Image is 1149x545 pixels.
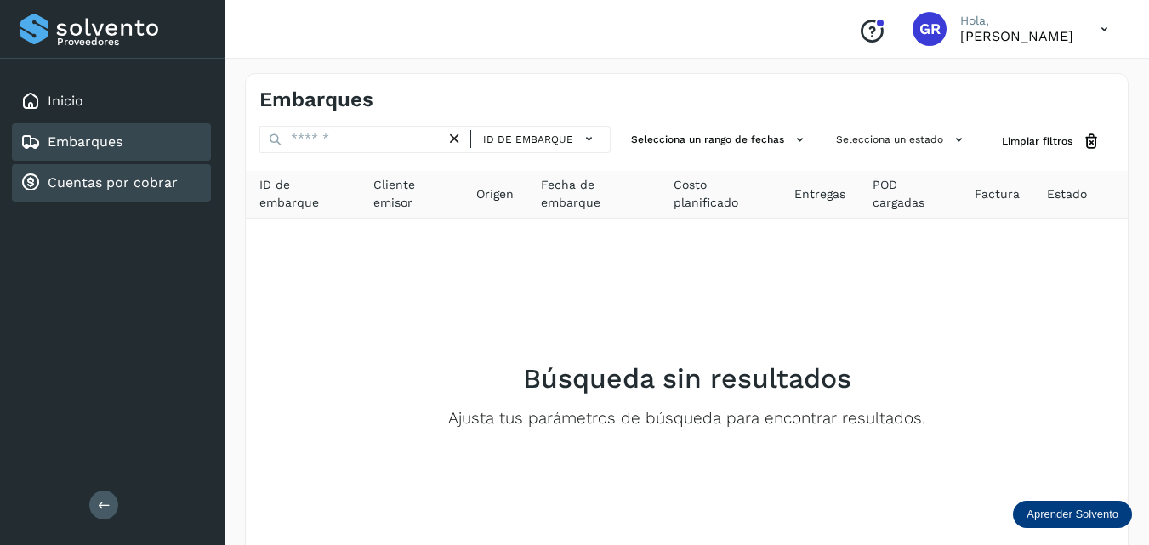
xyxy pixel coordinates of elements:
button: Selecciona un estado [829,126,975,154]
span: Fecha de embarque [541,176,646,212]
span: Costo planificado [674,176,768,212]
span: Origen [476,185,514,203]
span: ID de embarque [483,132,573,147]
button: Selecciona un rango de fechas [624,126,816,154]
span: Limpiar filtros [1002,133,1072,149]
p: Hola, [960,14,1073,28]
div: Embarques [12,123,211,161]
a: Inicio [48,93,83,109]
div: Aprender Solvento [1013,501,1132,528]
span: POD cargadas [873,176,947,212]
h2: Búsqueda sin resultados [523,362,851,395]
p: Aprender Solvento [1027,508,1118,521]
span: Cliente emisor [373,176,449,212]
div: Cuentas por cobrar [12,164,211,202]
h4: Embarques [259,88,373,112]
p: GILBERTO RODRIGUEZ ARANDA [960,28,1073,44]
p: Ajusta tus parámetros de búsqueda para encontrar resultados. [448,409,925,429]
button: Limpiar filtros [988,126,1114,157]
button: ID de embarque [478,127,603,151]
a: Embarques [48,133,122,150]
div: Inicio [12,82,211,120]
a: Cuentas por cobrar [48,174,178,190]
p: Proveedores [57,36,204,48]
span: Estado [1047,185,1087,203]
span: Entregas [794,185,845,203]
span: ID de embarque [259,176,346,212]
span: Factura [975,185,1020,203]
